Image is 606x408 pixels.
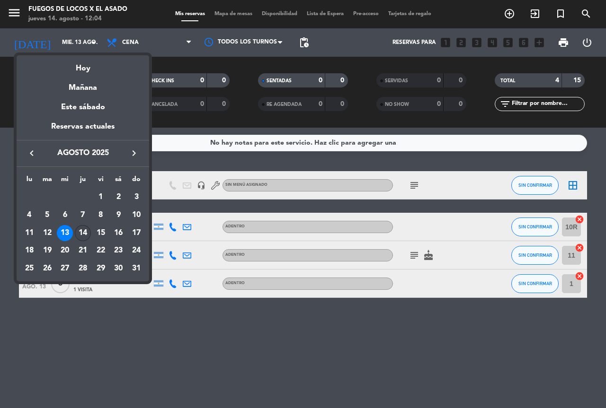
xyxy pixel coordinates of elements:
div: 4 [21,207,37,223]
span: agosto 2025 [40,147,125,159]
td: 7 de agosto de 2025 [74,206,92,224]
button: keyboard_arrow_left [23,147,40,159]
div: 13 [57,225,73,241]
td: 1 de agosto de 2025 [92,188,110,206]
div: 5 [39,207,55,223]
div: 7 [75,207,91,223]
i: keyboard_arrow_left [26,148,37,159]
td: 13 de agosto de 2025 [56,224,74,242]
div: 17 [128,225,144,241]
div: 24 [128,243,144,259]
div: 31 [128,260,144,277]
div: 19 [39,243,55,259]
div: 3 [128,189,144,205]
th: sábado [110,174,128,189]
td: 10 de agosto de 2025 [127,206,145,224]
div: 14 [75,225,91,241]
div: 1 [93,189,109,205]
th: martes [38,174,56,189]
td: 22 de agosto de 2025 [92,242,110,260]
div: 20 [57,243,73,259]
td: 4 de agosto de 2025 [20,206,38,224]
div: 28 [75,260,91,277]
div: 15 [93,225,109,241]
td: AGO. [20,188,92,206]
td: 8 de agosto de 2025 [92,206,110,224]
div: 23 [110,243,126,259]
div: 30 [110,260,126,277]
td: 26 de agosto de 2025 [38,260,56,278]
div: 2 [110,189,126,205]
td: 9 de agosto de 2025 [110,206,128,224]
div: 8 [93,207,109,223]
th: lunes [20,174,38,189]
div: Reservas actuales [17,121,149,140]
div: 16 [110,225,126,241]
td: 27 de agosto de 2025 [56,260,74,278]
td: 5 de agosto de 2025 [38,206,56,224]
i: keyboard_arrow_right [128,148,140,159]
div: 18 [21,243,37,259]
div: 27 [57,260,73,277]
div: 22 [93,243,109,259]
td: 24 de agosto de 2025 [127,242,145,260]
td: 3 de agosto de 2025 [127,188,145,206]
td: 14 de agosto de 2025 [74,224,92,242]
td: 31 de agosto de 2025 [127,260,145,278]
td: 17 de agosto de 2025 [127,224,145,242]
td: 23 de agosto de 2025 [110,242,128,260]
td: 16 de agosto de 2025 [110,224,128,242]
div: 25 [21,260,37,277]
div: 21 [75,243,91,259]
th: jueves [74,174,92,189]
div: 9 [110,207,126,223]
td: 30 de agosto de 2025 [110,260,128,278]
td: 18 de agosto de 2025 [20,242,38,260]
div: 29 [93,260,109,277]
td: 2 de agosto de 2025 [110,188,128,206]
td: 12 de agosto de 2025 [38,224,56,242]
th: viernes [92,174,110,189]
td: 11 de agosto de 2025 [20,224,38,242]
button: keyboard_arrow_right [125,147,143,159]
div: 26 [39,260,55,277]
div: Mañana [17,75,149,94]
th: miércoles [56,174,74,189]
td: 21 de agosto de 2025 [74,242,92,260]
div: 6 [57,207,73,223]
div: 11 [21,225,37,241]
div: Este sábado [17,94,149,121]
div: 10 [128,207,144,223]
td: 25 de agosto de 2025 [20,260,38,278]
td: 6 de agosto de 2025 [56,206,74,224]
td: 29 de agosto de 2025 [92,260,110,278]
td: 28 de agosto de 2025 [74,260,92,278]
td: 19 de agosto de 2025 [38,242,56,260]
div: 12 [39,225,55,241]
td: 20 de agosto de 2025 [56,242,74,260]
td: 15 de agosto de 2025 [92,224,110,242]
th: domingo [127,174,145,189]
div: Hoy [17,55,149,75]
